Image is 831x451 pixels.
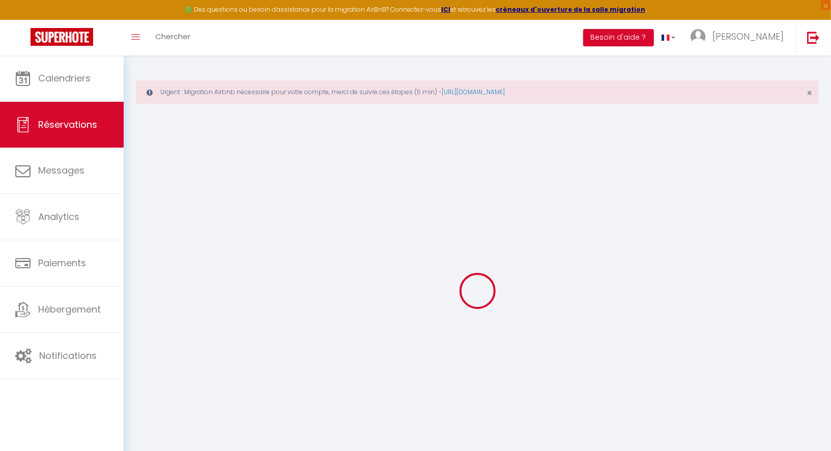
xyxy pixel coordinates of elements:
[38,303,101,316] span: Hébergement
[31,28,93,46] img: Super Booking
[38,118,97,131] span: Réservations
[496,5,645,14] a: créneaux d'ouverture de la salle migration
[691,29,706,44] img: ...
[8,4,39,35] button: Ouvrir le widget de chat LiveChat
[38,257,86,269] span: Paiements
[39,349,97,362] span: Notifications
[38,210,79,223] span: Analytics
[148,20,198,55] a: Chercher
[807,87,812,99] span: ×
[155,31,190,42] span: Chercher
[38,72,91,84] span: Calendriers
[136,80,819,104] div: Urgent : Migration Airbnb nécessaire pour votre compte, merci de suivre ces étapes (5 min) -
[807,31,820,44] img: logout
[38,164,84,177] span: Messages
[583,29,654,46] button: Besoin d'aide ?
[442,88,505,96] a: [URL][DOMAIN_NAME]
[683,20,796,55] a: ... [PERSON_NAME]
[807,89,812,98] button: Close
[712,30,784,43] span: [PERSON_NAME]
[441,5,450,14] a: ICI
